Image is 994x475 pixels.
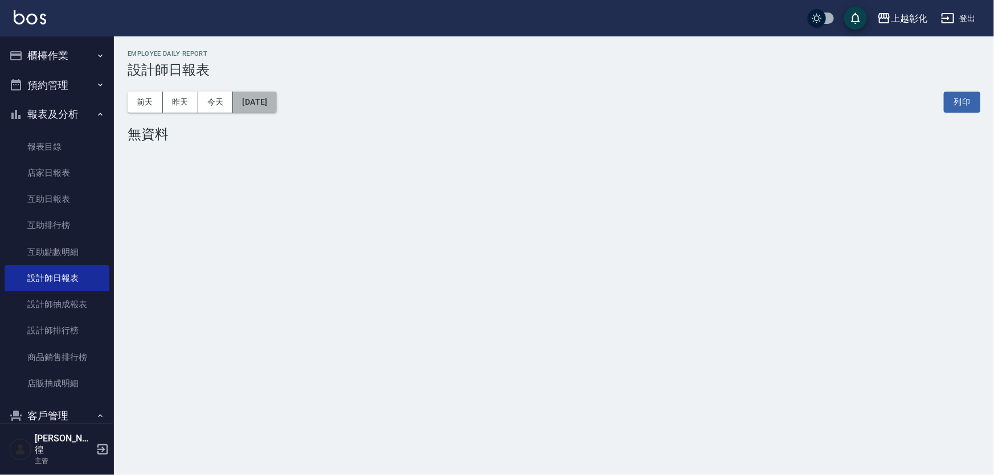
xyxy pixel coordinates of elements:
div: 無資料 [128,126,980,142]
button: 列印 [944,92,980,113]
button: 報表及分析 [5,100,109,129]
p: 主管 [35,456,93,466]
img: Person [9,438,32,461]
button: 客戶管理 [5,401,109,431]
button: 上越彰化 [873,7,932,30]
button: 登出 [936,8,980,29]
a: 店販抽成明細 [5,370,109,396]
a: 店家日報表 [5,160,109,186]
button: 前天 [128,92,163,113]
a: 商品銷售排行榜 [5,344,109,370]
a: 設計師排行榜 [5,317,109,344]
h5: [PERSON_NAME]徨 [35,433,93,456]
a: 設計師抽成報表 [5,291,109,317]
a: 互助日報表 [5,186,109,212]
h2: Employee Daily Report [128,50,980,57]
button: [DATE] [233,92,276,113]
h3: 設計師日報表 [128,62,980,78]
img: Logo [14,10,46,24]
a: 設計師日報表 [5,265,109,291]
div: 上越彰化 [891,11,927,26]
button: save [844,7,867,30]
a: 報表目錄 [5,134,109,160]
button: 昨天 [163,92,198,113]
button: 預約管理 [5,71,109,100]
button: 櫃檯作業 [5,41,109,71]
button: 今天 [198,92,234,113]
a: 互助排行榜 [5,212,109,238]
a: 互助點數明細 [5,239,109,265]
